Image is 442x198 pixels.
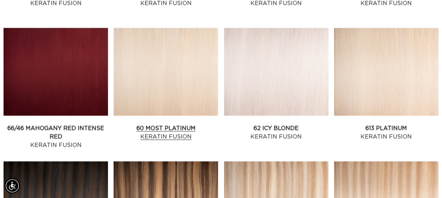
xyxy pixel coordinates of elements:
[5,178,20,193] div: Accessibility Menu
[334,124,438,141] a: 613 Platinum Keratin Fusion
[224,124,328,141] a: 62 Icy Blonde Keratin Fusion
[4,124,108,149] a: 66/46 Mahogany Red Intense Red Keratin Fusion
[114,124,218,141] a: 60 Most Platinum Keratin Fusion
[407,164,442,198] iframe: Chat Widget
